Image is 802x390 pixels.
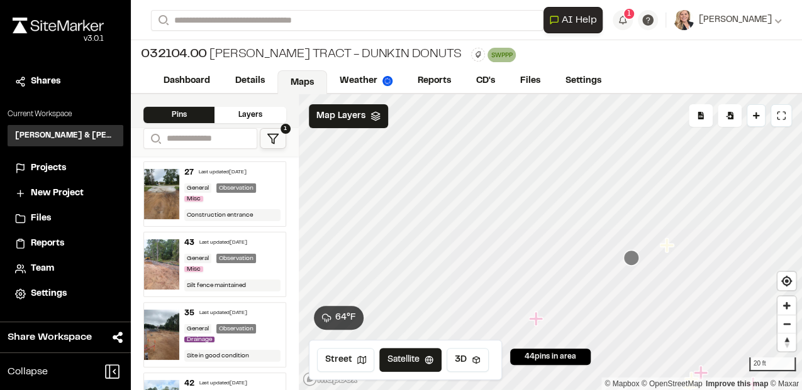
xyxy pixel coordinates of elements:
a: Reports [15,237,116,251]
button: Reset bearing to north [777,333,796,351]
a: Maxar [770,379,799,388]
div: Observation [216,254,256,263]
button: Search [143,128,166,149]
span: Zoom out [777,315,796,333]
div: General [184,183,211,193]
span: 1 [627,8,631,19]
a: Maps [277,70,327,94]
div: 27 [184,167,194,178]
button: Satellite [379,348,442,372]
img: file [144,310,179,360]
div: Map marker [529,311,545,327]
div: Oh geez...please don't... [13,33,104,45]
p: Current Workspace [8,109,123,120]
span: Share Workspace [8,330,92,345]
span: Map Layers [316,109,365,123]
div: 20 ft [749,357,796,371]
h3: [PERSON_NAME] & [PERSON_NAME] Inc. [15,130,116,141]
a: Team [15,262,116,276]
div: Map marker [684,371,701,387]
a: OpenStreetMap [642,379,703,388]
a: New Project [15,187,116,200]
span: 032104.00 [141,45,207,64]
span: AI Help [562,13,597,28]
span: [PERSON_NAME] [699,13,772,27]
span: Reset bearing to north [777,333,796,351]
span: Drainage [184,337,214,342]
div: Last updated [DATE] [199,239,247,247]
span: Files [31,212,51,225]
div: Last updated [DATE] [199,380,247,387]
div: Observation [216,324,256,333]
a: Files [508,69,553,93]
div: Pins [143,107,214,123]
span: Settings [31,287,67,301]
button: Open AI Assistant [543,7,603,33]
a: Shares [15,75,116,89]
button: [PERSON_NAME] [674,10,782,30]
button: Zoom in [777,296,796,315]
img: file [144,239,179,290]
button: Street [317,348,374,372]
img: file [144,169,179,219]
span: Team [31,262,54,276]
div: Last updated [DATE] [199,169,247,176]
span: 44 pins in area [525,351,576,362]
div: Map marker [694,365,710,381]
div: Map marker [660,237,676,254]
div: 35 [184,308,194,319]
img: precipai.png [382,76,393,86]
div: Last updated [DATE] [199,310,247,317]
div: 42 [184,378,194,389]
a: Settings [15,287,116,301]
a: Files [15,212,116,225]
div: SWPPP [487,48,516,62]
a: Details [223,69,277,93]
button: 3D [447,348,489,372]
span: Misc [184,266,203,272]
div: [PERSON_NAME] Tract - Dunkin Donuts [141,45,461,64]
div: No pins available to export [689,104,713,127]
div: Construction entrance [184,209,281,221]
a: Dashboard [151,69,223,93]
span: New Project [31,187,84,200]
div: Site in good condition [184,350,281,362]
button: 1 [260,128,286,149]
a: Settings [553,69,614,93]
a: Mapbox logo [303,372,358,386]
img: User [674,10,694,30]
a: Weather [327,69,405,93]
button: Search [151,10,174,31]
button: Zoom out [777,315,796,333]
span: 64 ° F [335,311,356,325]
span: Projects [31,161,66,175]
span: Collapse [8,364,48,379]
div: 43 [184,237,194,249]
a: Reports [405,69,464,93]
div: General [184,254,211,263]
span: 1 [281,124,291,134]
button: Find my location [777,272,796,290]
a: Projects [15,161,116,175]
button: 64°F [314,306,364,330]
span: Misc [184,196,203,202]
button: 1 [613,10,633,30]
div: Import Pins into your project [718,104,742,127]
div: General [184,324,211,333]
button: Edit Tags [471,48,485,62]
span: Reports [31,237,64,251]
img: rebrand.png [13,18,104,33]
div: Silt fence maintained [184,279,281,291]
div: Observation [216,183,256,193]
span: Shares [31,75,60,89]
div: Open AI Assistant [543,7,608,33]
a: CD's [464,69,508,93]
div: Map marker [623,250,640,266]
a: Map feedback [706,379,768,388]
a: Mapbox [604,379,639,388]
div: Layers [214,107,286,123]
